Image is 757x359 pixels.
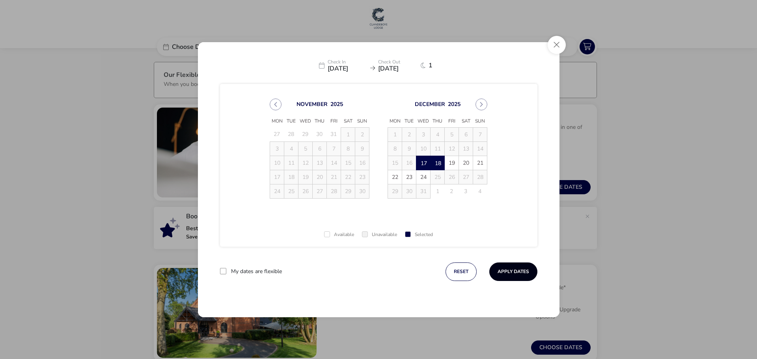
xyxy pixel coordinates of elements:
[459,184,473,198] td: 3
[473,127,487,141] td: 7
[296,100,328,108] button: Choose Month
[402,170,416,184] td: 23
[330,100,343,108] button: Choose Year
[388,156,402,170] td: 15
[341,156,355,170] td: 15
[445,170,459,184] td: 26
[355,141,369,156] td: 9
[415,100,445,108] button: Choose Month
[445,156,459,170] td: 19
[298,170,313,184] td: 19
[473,170,487,184] td: 28
[402,141,416,156] td: 9
[402,184,416,198] td: 30
[328,65,367,72] span: [DATE]
[284,141,298,156] td: 4
[416,156,431,170] td: 17
[459,127,473,141] td: 6
[405,232,433,237] div: Selected
[298,156,313,170] td: 12
[284,115,298,127] span: Tue
[402,115,416,127] span: Tue
[284,184,298,198] td: 25
[416,141,431,156] td: 10
[417,156,431,170] span: 17
[270,170,284,184] td: 17
[341,170,355,184] td: 22
[355,156,369,170] td: 16
[355,184,369,198] td: 30
[284,170,298,184] td: 18
[231,269,282,274] label: My dates are flexible
[341,184,355,198] td: 29
[416,184,431,198] td: 31
[327,127,341,141] td: 31
[448,100,461,108] button: Choose Year
[388,184,402,198] td: 29
[388,170,402,184] td: 22
[445,141,459,156] td: 12
[263,89,494,208] div: Choose Date
[489,262,537,281] button: Apply Dates
[459,170,473,184] td: 27
[327,156,341,170] td: 14
[327,170,341,184] td: 21
[341,115,355,127] span: Sat
[459,141,473,156] td: 13
[473,156,487,170] td: 21
[355,115,369,127] span: Sun
[446,262,477,281] button: reset
[270,99,282,110] button: Previous Month
[270,141,284,156] td: 3
[431,156,445,170] span: 18
[270,156,284,170] td: 10
[431,184,445,198] td: 1
[313,184,327,198] td: 27
[270,184,284,198] td: 24
[416,170,431,184] td: 24
[298,127,313,141] td: 29
[416,115,431,127] span: Wed
[341,141,355,156] td: 8
[298,141,313,156] td: 5
[388,127,402,141] td: 1
[388,141,402,156] td: 8
[313,156,327,170] td: 13
[445,127,459,141] td: 5
[313,170,327,184] td: 20
[429,62,438,69] span: 1
[324,232,354,237] div: Available
[284,127,298,141] td: 28
[402,156,416,170] td: 16
[298,115,313,127] span: Wed
[341,127,355,141] td: 1
[402,127,416,141] td: 2
[313,115,327,127] span: Thu
[459,156,473,170] td: 20
[362,232,397,237] div: Unavailable
[327,115,341,127] span: Fri
[270,127,284,141] td: 27
[548,36,566,54] button: Close
[473,141,487,156] td: 14
[378,60,418,65] p: Check Out
[388,115,402,127] span: Mon
[327,184,341,198] td: 28
[431,127,445,141] td: 4
[431,156,445,170] td: 18
[445,184,459,198] td: 2
[416,127,431,141] td: 3
[475,99,487,110] button: Next Month
[298,184,313,198] td: 26
[445,156,459,170] span: 19
[327,141,341,156] td: 7
[459,115,473,127] span: Sat
[284,156,298,170] td: 11
[473,115,487,127] span: Sun
[355,127,369,141] td: 2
